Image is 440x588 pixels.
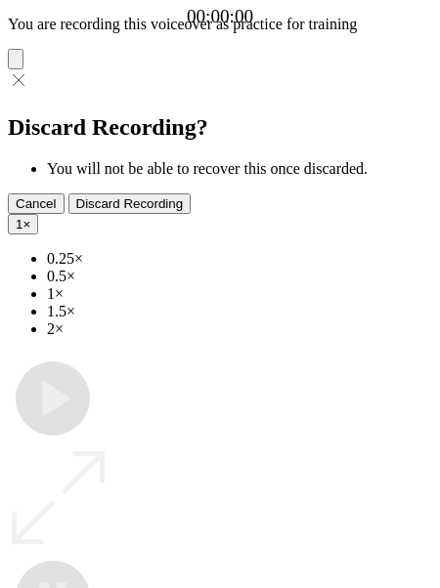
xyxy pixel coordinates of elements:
h2: Discard Recording? [8,114,432,141]
button: 1× [8,214,38,234]
li: 1.5× [47,303,432,320]
p: You are recording this voiceover as practice for training [8,16,432,33]
a: 00:00:00 [187,6,253,27]
li: 2× [47,320,432,338]
li: 0.25× [47,250,432,268]
span: 1 [16,217,22,231]
button: Discard Recording [68,193,192,214]
li: You will not be able to recover this once discarded. [47,160,432,178]
li: 1× [47,285,432,303]
button: Cancel [8,193,65,214]
li: 0.5× [47,268,432,285]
